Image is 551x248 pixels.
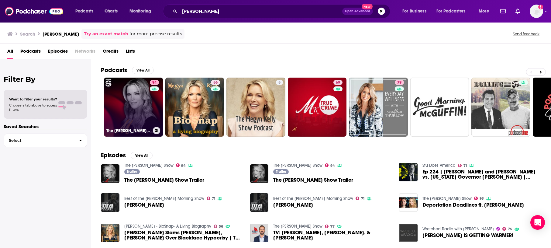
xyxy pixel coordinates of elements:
[124,196,204,201] a: Best of The Steve Harvey Morning Show
[48,46,68,59] a: Episodes
[273,230,392,240] span: TV: [PERSON_NAME], [PERSON_NAME], & [PERSON_NAME]
[101,66,127,74] h2: Podcasts
[273,230,392,240] a: TV: Megyn Kelly, Julie Kelly, & Nicole Saphier
[458,164,467,167] a: 71
[124,230,243,240] a: Megyn Kelly Slams Kimmel, Silverman Over Blackface Hypocrisy | The Megyn Kelly Show Ep. 1125
[219,225,223,228] span: 56
[273,196,353,201] a: Best of The Steve Harvey Morning Show
[20,46,41,59] a: Podcasts
[126,46,135,59] a: Lists
[213,80,218,86] span: 56
[273,163,322,168] a: The Megyn Kelly Show
[150,80,159,85] a: 94
[422,169,541,180] a: Ep 224 | Megyn Kelly and Stu vs. New York Governor Andrew Cuomo | Guest: Megyn Kelly
[463,164,467,167] span: 71
[398,6,434,16] button: open menu
[152,80,157,86] span: 94
[214,225,223,228] a: 56
[474,6,497,16] button: open menu
[362,4,373,9] span: New
[511,31,541,37] button: Send feedback
[474,197,484,200] a: 93
[325,225,335,228] a: 77
[422,163,456,168] a: Stu Does America
[422,233,513,238] a: MEGYN KELLY IS GETTING WARMER!
[124,230,243,240] span: [PERSON_NAME] Slams [PERSON_NAME], [PERSON_NAME] Over Blackface Hypocrisy | The [PERSON_NAME] Sho...
[276,80,283,85] a: 5
[432,6,474,16] button: open menu
[422,169,541,180] span: Ep 224 | [PERSON_NAME] and [PERSON_NAME] vs. [US_STATE] Governor [PERSON_NAME] | Guest: [PERSON_N...
[104,78,163,137] a: 94The [PERSON_NAME] Show
[106,128,150,133] h3: The [PERSON_NAME] Show
[273,224,322,229] a: The Jesse Kelly Show
[436,7,466,16] span: For Podcasters
[132,67,154,74] button: View All
[124,177,204,183] span: The [PERSON_NAME] Show Trailer
[125,6,159,16] button: open menu
[7,46,13,59] a: All
[422,202,524,208] span: Deportation Deadlines ft. [PERSON_NAME]
[101,152,153,159] a: EpisodesView All
[212,197,215,200] span: 71
[211,80,220,85] a: 56
[43,31,79,37] h3: [PERSON_NAME]
[101,164,119,183] img: The Megyn Kelly Show Trailer
[273,177,353,183] a: The Megyn Kelly Show Trailer
[422,233,513,238] span: [PERSON_NAME] IS GETTING WARMER!
[176,163,186,167] a: 94
[180,6,342,16] input: Search podcasts, credits, & more...
[273,202,313,208] span: [PERSON_NAME]
[4,134,87,147] button: Select
[101,66,154,74] a: PodcastsView All
[127,170,137,173] span: Trailer
[84,30,128,37] a: Try an exact match
[250,193,269,212] img: Megyn Kelly
[103,46,119,59] span: Credits
[226,78,285,137] a: 5
[9,103,57,112] span: Choose a tab above to access filters.
[101,193,119,212] a: Megyn Kelly
[71,6,101,16] button: open menu
[361,197,364,200] span: 71
[101,152,126,159] h2: Episodes
[479,7,489,16] span: More
[124,202,164,208] span: [PERSON_NAME]
[250,164,269,183] img: The Megyn Kelly Show Trailer
[288,78,347,137] a: 69
[250,224,269,242] img: TV: Megyn Kelly, Julie Kelly, & Nicole Saphier
[5,5,63,17] a: Podchaser - Follow, Share and Rate Podcasts
[502,227,512,231] a: 74
[101,224,119,242] img: Megyn Kelly Slams Kimmel, Silverman Over Blackface Hypocrisy | The Megyn Kelly Show Ep. 1125
[273,202,313,208] a: Megyn Kelly
[129,7,151,16] span: Monitoring
[4,124,87,129] p: Saved Searches
[498,6,508,16] a: Show notifications dropdown
[105,7,118,16] span: Charts
[20,31,35,37] h3: Search
[342,8,373,15] button: Open AdvancedNew
[165,78,224,137] a: 56
[399,193,418,212] a: Deportation Deadlines ft. Megyn Kelly
[276,170,286,173] span: Trailer
[9,97,57,101] span: Want to filter your results?
[399,224,418,242] a: MEGYN KELLY IS GETTING WARMER!
[480,197,484,200] span: 93
[402,7,426,16] span: For Business
[422,202,524,208] a: Deportation Deadlines ft. Megyn Kelly
[399,163,418,181] a: Ep 224 | Megyn Kelly and Stu vs. New York Governor Andrew Cuomo | Guest: Megyn Kelly
[538,5,543,9] svg: Add a profile image
[129,30,182,37] span: for more precise results
[75,7,93,16] span: Podcasts
[124,177,204,183] a: The Megyn Kelly Show Trailer
[336,80,340,86] span: 69
[124,163,174,168] a: The Megyn Kelly Show
[169,4,396,18] div: Search podcasts, credits, & more...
